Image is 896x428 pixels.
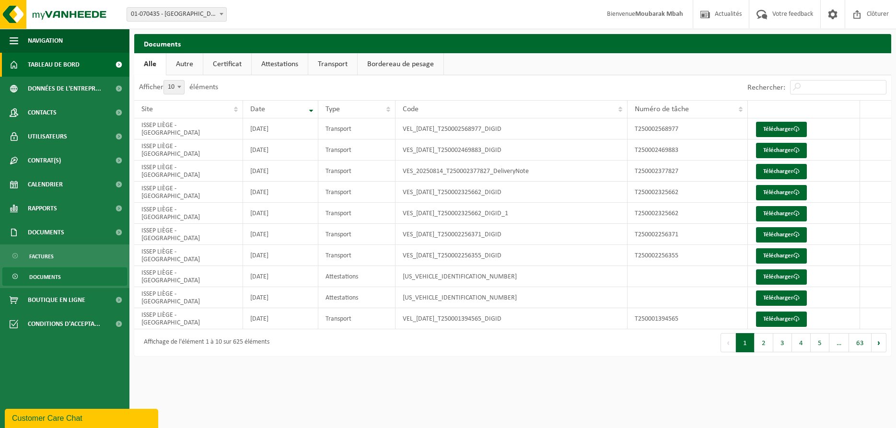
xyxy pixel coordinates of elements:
[134,287,243,308] td: ISSEP LIÈGE - [GEOGRAPHIC_DATA]
[628,245,748,266] td: T250002256355
[756,290,807,306] a: Télécharger
[308,53,357,75] a: Transport
[358,53,443,75] a: Bordereau de pesage
[243,139,318,161] td: [DATE]
[250,105,265,113] span: Date
[243,245,318,266] td: [DATE]
[756,248,807,264] a: Télécharger
[28,125,67,149] span: Utilisateurs
[872,333,886,352] button: Next
[28,77,101,101] span: Données de l'entrepr...
[28,220,64,244] span: Documents
[28,101,57,125] span: Contacts
[829,333,849,352] span: …
[243,182,318,203] td: [DATE]
[28,53,80,77] span: Tableau de bord
[127,8,226,21] span: 01-070435 - ISSEP LIÈGE - LIÈGE
[134,118,243,139] td: ISSEP LIÈGE - [GEOGRAPHIC_DATA]
[396,245,628,266] td: VES_[DATE]_T250002256355_DIGID
[396,139,628,161] td: VES_[DATE]_T250002469883_DIGID
[396,203,628,224] td: VES_[DATE]_T250002325662_DIGID_1
[756,143,807,158] a: Télécharger
[326,105,340,113] span: Type
[318,287,396,308] td: Attestations
[396,287,628,308] td: [US_VEHICLE_IDENTIFICATION_NUMBER]
[134,53,166,75] a: Alle
[628,203,748,224] td: T250002325662
[134,139,243,161] td: ISSEP LIÈGE - [GEOGRAPHIC_DATA]
[252,53,308,75] a: Attestations
[28,312,100,336] span: Conditions d'accepta...
[628,182,748,203] td: T250002325662
[134,203,243,224] td: ISSEP LIÈGE - [GEOGRAPHIC_DATA]
[5,407,160,428] iframe: chat widget
[849,333,872,352] button: 63
[243,224,318,245] td: [DATE]
[141,105,153,113] span: Site
[203,53,251,75] a: Certificat
[127,7,227,22] span: 01-070435 - ISSEP LIÈGE - LIÈGE
[756,164,807,179] a: Télécharger
[134,224,243,245] td: ISSEP LIÈGE - [GEOGRAPHIC_DATA]
[318,266,396,287] td: Attestations
[243,308,318,329] td: [DATE]
[243,266,318,287] td: [DATE]
[28,149,61,173] span: Contrat(s)
[166,53,203,75] a: Autre
[318,139,396,161] td: Transport
[318,245,396,266] td: Transport
[134,182,243,203] td: ISSEP LIÈGE - [GEOGRAPHIC_DATA]
[318,182,396,203] td: Transport
[134,161,243,182] td: ISSEP LIÈGE - [GEOGRAPHIC_DATA]
[792,333,811,352] button: 4
[243,203,318,224] td: [DATE]
[756,185,807,200] a: Télécharger
[139,83,218,91] label: Afficher éléments
[756,122,807,137] a: Télécharger
[628,161,748,182] td: T250002377827
[318,308,396,329] td: Transport
[396,224,628,245] td: VES_[DATE]_T250002256371_DIGID
[396,182,628,203] td: VES_[DATE]_T250002325662_DIGID
[628,118,748,139] td: T250002568977
[29,268,61,286] span: Documents
[628,308,748,329] td: T250001394565
[396,118,628,139] td: VEL_[DATE]_T250002568977_DIGID
[811,333,829,352] button: 5
[28,288,85,312] span: Boutique en ligne
[28,197,57,220] span: Rapports
[134,308,243,329] td: ISSEP LIÈGE - [GEOGRAPHIC_DATA]
[163,80,185,94] span: 10
[773,333,792,352] button: 3
[721,333,736,352] button: Previous
[756,269,807,285] a: Télécharger
[628,139,748,161] td: T250002469883
[396,161,628,182] td: VES_20250814_T250002377827_DeliveryNote
[736,333,755,352] button: 1
[756,206,807,221] a: Télécharger
[29,247,54,266] span: Factures
[403,105,419,113] span: Code
[635,11,683,18] strong: Moubarak Mbah
[318,161,396,182] td: Transport
[243,161,318,182] td: [DATE]
[134,245,243,266] td: ISSEP LIÈGE - [GEOGRAPHIC_DATA]
[134,34,891,53] h2: Documents
[28,173,63,197] span: Calendrier
[2,267,127,286] a: Documents
[628,224,748,245] td: T250002256371
[164,81,184,94] span: 10
[28,29,63,53] span: Navigation
[635,105,689,113] span: Numéro de tâche
[755,333,773,352] button: 2
[243,118,318,139] td: [DATE]
[134,266,243,287] td: ISSEP LIÈGE - [GEOGRAPHIC_DATA]
[747,84,785,92] label: Rechercher:
[756,227,807,243] a: Télécharger
[318,203,396,224] td: Transport
[396,308,628,329] td: VEL_[DATE]_T250001394565_DIGID
[139,334,269,351] div: Affichage de l'élément 1 à 10 sur 625 éléments
[2,247,127,265] a: Factures
[756,312,807,327] a: Télécharger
